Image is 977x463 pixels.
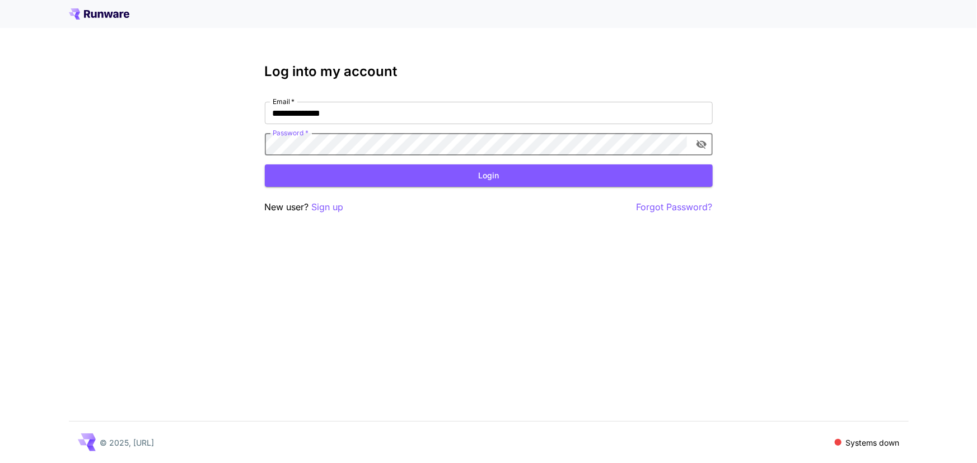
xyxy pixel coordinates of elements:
p: Systems down [846,437,900,448]
button: Sign up [312,200,344,214]
p: New user? [265,200,344,214]
button: Forgot Password? [637,200,713,214]
button: toggle password visibility [691,134,712,154]
p: © 2025, [URL] [100,437,155,448]
button: Login [265,164,713,187]
label: Password [273,128,308,138]
label: Email [273,97,294,106]
h3: Log into my account [265,64,713,79]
